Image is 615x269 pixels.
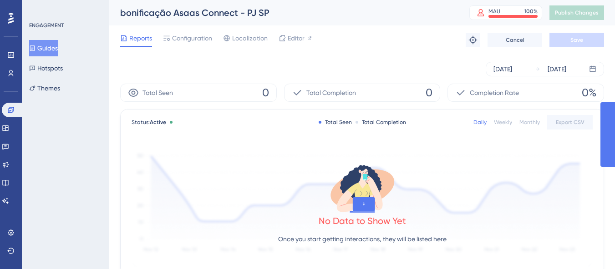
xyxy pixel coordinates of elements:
button: Export CSV [547,115,593,130]
span: 0% [582,85,596,100]
span: Reports [129,33,152,44]
div: Total Seen [319,119,352,126]
div: [DATE] [548,64,566,75]
div: Monthly [519,119,540,126]
button: Hotspots [29,60,63,76]
div: Total Completion [356,119,406,126]
div: ENGAGEMENT [29,22,64,29]
span: Cancel [506,36,524,44]
button: Guides [29,40,58,56]
div: bonificação Asaas Connect - PJ SP [120,6,447,19]
button: Themes [29,80,60,96]
span: Active [150,119,166,125]
span: Total Seen [142,87,173,98]
span: Configuration [172,33,212,44]
span: Localization [232,33,268,44]
button: Save [549,33,604,47]
span: Publish Changes [555,9,599,16]
span: Completion Rate [470,87,519,98]
div: MAU [488,8,500,15]
div: 100 % [524,8,538,15]
div: [DATE] [493,64,512,75]
span: Editor [288,33,305,44]
span: Save [570,36,583,44]
span: 0 [262,85,269,100]
span: Total Completion [306,87,356,98]
div: Weekly [494,119,512,126]
span: 0 [426,85,432,100]
iframe: UserGuiding AI Assistant Launcher [577,233,604,260]
button: Cancel [488,33,542,47]
div: Daily [473,119,487,126]
p: Once you start getting interactions, they will be listed here [278,234,447,244]
span: Status: [132,119,166,126]
div: No Data to Show Yet [319,214,406,227]
button: Publish Changes [549,5,604,20]
span: Export CSV [556,119,585,126]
